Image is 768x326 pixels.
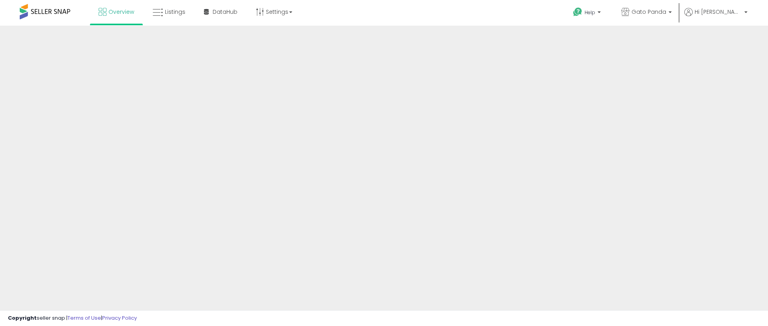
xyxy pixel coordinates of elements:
span: Gato Panda [632,8,666,16]
i: Get Help [573,7,583,17]
span: Hi [PERSON_NAME] [695,8,742,16]
span: Overview [108,8,134,16]
a: Hi [PERSON_NAME] [684,8,747,26]
a: Help [567,1,609,26]
div: seller snap | | [8,315,137,322]
span: DataHub [213,8,237,16]
strong: Copyright [8,314,37,322]
span: Listings [165,8,185,16]
span: Help [585,9,595,16]
a: Privacy Policy [102,314,137,322]
a: Terms of Use [67,314,101,322]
